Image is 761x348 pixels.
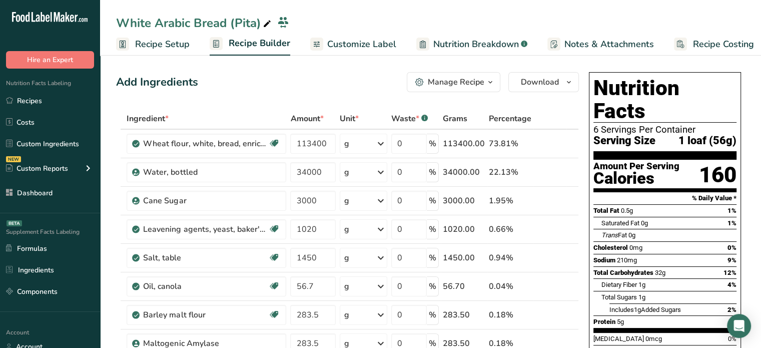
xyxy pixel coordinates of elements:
[693,38,754,51] span: Recipe Costing
[290,113,323,125] span: Amount
[416,33,527,56] a: Nutrition Breakdown
[593,171,679,186] div: Calories
[443,309,485,321] div: 283.50
[593,335,644,342] span: [MEDICAL_DATA]
[593,256,615,264] span: Sodium
[727,281,736,288] span: 4%
[621,207,633,214] span: 0.5g
[229,37,290,50] span: Recipe Builder
[641,219,648,227] span: 0g
[6,156,21,162] div: NEW
[521,76,559,88] span: Download
[143,195,268,207] div: Cane Sugar
[593,207,619,214] span: Total Fat
[6,163,68,174] div: Custom Reports
[443,138,485,150] div: 113400.00
[443,195,485,207] div: 3000.00
[634,306,641,313] span: 1g
[489,166,531,178] div: 22.13%
[629,244,642,251] span: 0mg
[723,269,736,276] span: 12%
[344,252,349,264] div: g
[210,32,290,56] a: Recipe Builder
[443,166,485,178] div: 34000.00
[727,314,751,338] div: Open Intercom Messenger
[727,306,736,313] span: 2%
[143,166,268,178] div: Water, bottled
[609,306,681,313] span: Includes Added Sugars
[116,74,198,91] div: Add Ingredients
[593,244,628,251] span: Cholesterol
[143,309,268,321] div: Barley malt flour
[340,113,359,125] span: Unit
[344,166,349,178] div: g
[508,72,579,92] button: Download
[655,269,665,276] span: 32g
[7,220,22,226] div: BETA
[489,138,531,150] div: 73.81%
[593,269,653,276] span: Total Carbohydrates
[593,135,655,147] span: Serving Size
[116,14,273,32] div: White Arabic Bread (Pita)
[143,223,268,235] div: Leavening agents, yeast, baker's, active dry
[593,192,736,204] section: % Daily Value *
[699,162,736,188] div: 160
[601,281,637,288] span: Dietary Fiber
[601,219,639,227] span: Saturated Fat
[727,244,736,251] span: 0%
[674,33,754,56] a: Recipe Costing
[489,280,531,292] div: 0.04%
[344,280,349,292] div: g
[489,223,531,235] div: 0.66%
[127,113,169,125] span: Ingredient
[489,309,531,321] div: 0.18%
[617,318,624,325] span: 5g
[443,223,485,235] div: 1020.00
[489,195,531,207] div: 1.95%
[638,293,645,301] span: 1g
[407,72,500,92] button: Manage Recipe
[344,138,349,150] div: g
[645,335,662,342] span: 0mcg
[547,33,654,56] a: Notes & Attachments
[143,280,268,292] div: Oil, canola
[116,33,190,56] a: Recipe Setup
[564,38,654,51] span: Notes & Attachments
[593,318,615,325] span: Protein
[143,252,268,264] div: Salt, table
[601,231,618,239] i: Trans
[143,138,268,150] div: Wheat flour, white, bread, enriched
[601,231,627,239] span: Fat
[727,219,736,227] span: 1%
[727,256,736,264] span: 9%
[344,223,349,235] div: g
[678,135,736,147] span: 1 loaf (56g)
[727,207,736,214] span: 1%
[489,252,531,264] div: 0.94%
[443,252,485,264] div: 1450.00
[628,231,635,239] span: 0g
[433,38,519,51] span: Nutrition Breakdown
[135,38,190,51] span: Recipe Setup
[638,281,645,288] span: 1g
[344,195,349,207] div: g
[443,113,467,125] span: Grams
[428,76,484,88] div: Manage Recipe
[391,113,428,125] div: Waste
[617,256,637,264] span: 210mg
[593,125,736,135] div: 6 Servings Per Container
[593,162,679,171] div: Amount Per Serving
[593,77,736,123] h1: Nutrition Facts
[728,335,736,342] span: 0%
[6,51,94,69] button: Hire an Expert
[344,309,349,321] div: g
[443,280,485,292] div: 56.70
[327,38,396,51] span: Customize Label
[489,113,531,125] span: Percentage
[310,33,396,56] a: Customize Label
[601,293,637,301] span: Total Sugars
